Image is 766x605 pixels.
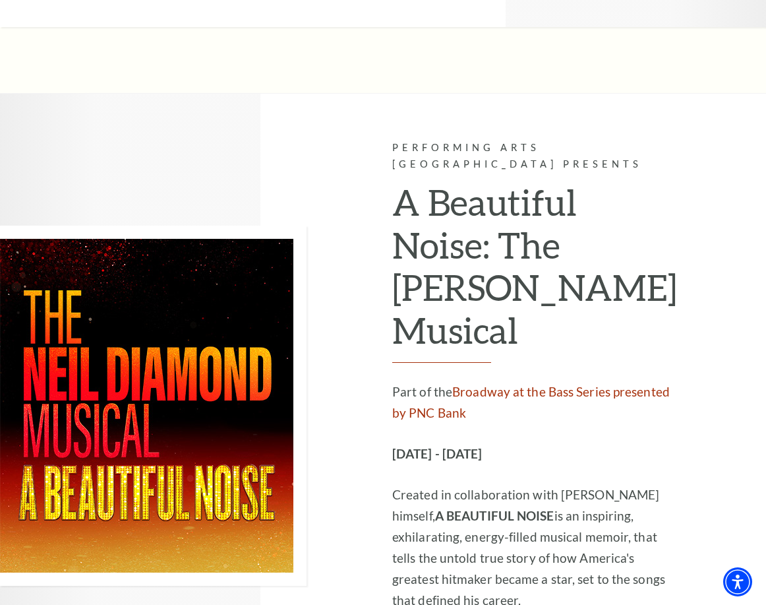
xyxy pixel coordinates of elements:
strong: A BEAUTIFUL NOISE [435,508,554,523]
strong: [DATE] - [DATE] [392,446,483,461]
p: Part of the [392,381,680,424]
div: Accessibility Menu [723,567,752,596]
p: Performing Arts [GEOGRAPHIC_DATA] Presents [392,140,680,173]
a: Broadway at the Bass Series presented by PNC Bank [392,384,670,420]
h2: A Beautiful Noise: The [PERSON_NAME] Musical [392,181,680,363]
